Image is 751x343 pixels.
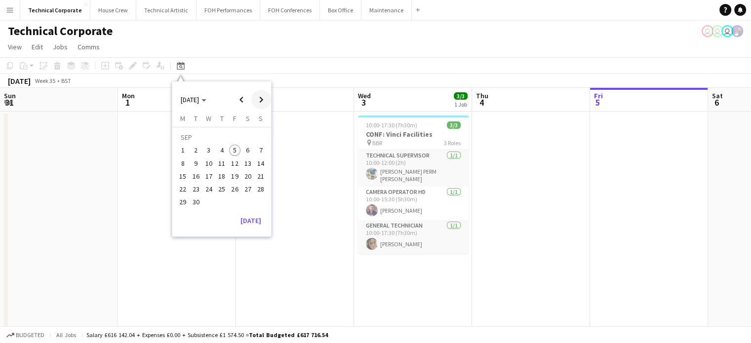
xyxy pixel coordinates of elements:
button: 05-09-2025 [228,144,241,156]
span: 18 [216,170,228,182]
span: 23 [190,183,202,195]
span: F [233,114,237,123]
button: 12-09-2025 [228,157,241,170]
span: Fri [594,91,603,100]
span: 4 [474,97,488,108]
button: 08-09-2025 [176,157,189,170]
span: Budgeted [16,332,44,339]
span: [DATE] [181,95,199,104]
span: Sun [4,91,16,100]
button: 20-09-2025 [241,170,254,183]
button: 11-09-2025 [215,157,228,170]
button: Maintenance [361,0,412,20]
span: Sat [712,91,723,100]
td: SEP [176,131,267,144]
button: 29-09-2025 [176,195,189,208]
span: Total Budgeted £617 716.54 [249,331,328,339]
button: 27-09-2025 [241,183,254,195]
span: S [246,114,250,123]
button: 06-09-2025 [241,144,254,156]
button: FOH Conferences [260,0,320,20]
button: Box Office [320,0,361,20]
button: 14-09-2025 [254,157,267,170]
span: View [8,42,22,51]
span: M [180,114,185,123]
span: Mon [122,91,135,100]
span: 3 [356,97,371,108]
span: 1 [120,97,135,108]
button: Previous month [232,90,251,110]
button: 16-09-2025 [189,170,202,183]
button: 07-09-2025 [254,144,267,156]
span: BBR [372,139,382,147]
button: 22-09-2025 [176,183,189,195]
span: 10 [203,157,215,169]
button: Budgeted [5,330,46,341]
span: 6 [711,97,723,108]
h3: CONF: Vinci Facilities [358,130,469,139]
span: 29 [177,196,189,208]
span: Week 35 [33,77,57,84]
span: 1 [177,145,189,156]
button: House Crew [90,0,136,20]
h1: Technical Corporate [8,24,113,38]
button: 13-09-2025 [241,157,254,170]
span: 6 [242,145,254,156]
button: 26-09-2025 [228,183,241,195]
button: Technical Artistic [136,0,197,20]
a: Jobs [49,40,72,53]
span: 3 [203,145,215,156]
button: 23-09-2025 [189,183,202,195]
span: 31 [2,97,16,108]
button: 17-09-2025 [202,170,215,183]
span: 30 [190,196,202,208]
a: View [4,40,26,53]
span: Comms [78,42,100,51]
div: 1 Job [454,101,467,108]
span: 10:00-17:30 (7h30m) [366,121,417,129]
button: FOH Performances [197,0,260,20]
app-card-role: Camera Operator HD1/110:00-15:30 (5h30m)[PERSON_NAME] [358,187,469,220]
span: 14 [255,157,267,169]
span: 13 [242,157,254,169]
span: W [206,114,211,123]
span: 20 [242,170,254,182]
button: 01-09-2025 [176,144,189,156]
span: 3/3 [447,121,461,129]
span: 27 [242,183,254,195]
span: 22 [177,183,189,195]
span: 21 [255,170,267,182]
div: BST [61,77,71,84]
span: 26 [229,183,241,195]
span: 11 [216,157,228,169]
span: Edit [32,42,43,51]
span: T [220,114,224,123]
span: S [259,114,263,123]
app-job-card: 10:00-17:30 (7h30m)3/3CONF: Vinci Facilities BBR3 RolesTechnical Supervisor1/110:00-12:00 (2h)[PE... [358,115,469,254]
span: 24 [203,183,215,195]
button: 18-09-2025 [215,170,228,183]
span: 5 [229,145,241,156]
span: 28 [255,183,267,195]
span: 3/3 [454,92,468,100]
button: 21-09-2025 [254,170,267,183]
button: 19-09-2025 [228,170,241,183]
button: 30-09-2025 [189,195,202,208]
span: 3 Roles [444,139,461,147]
div: [DATE] [8,76,31,86]
app-card-role: Technical Supervisor1/110:00-12:00 (2h)[PERSON_NAME] PERM [PERSON_NAME] [358,150,469,187]
app-user-avatar: Liveforce Admin [721,25,733,37]
button: 03-09-2025 [202,144,215,156]
button: Choose month and year [177,91,210,109]
span: 2 [190,145,202,156]
span: 5 [593,97,603,108]
span: 17 [203,170,215,182]
span: Jobs [53,42,68,51]
span: 9 [190,157,202,169]
span: 12 [229,157,241,169]
a: Edit [28,40,47,53]
span: Wed [358,91,371,100]
span: T [194,114,198,123]
button: 15-09-2025 [176,170,189,183]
